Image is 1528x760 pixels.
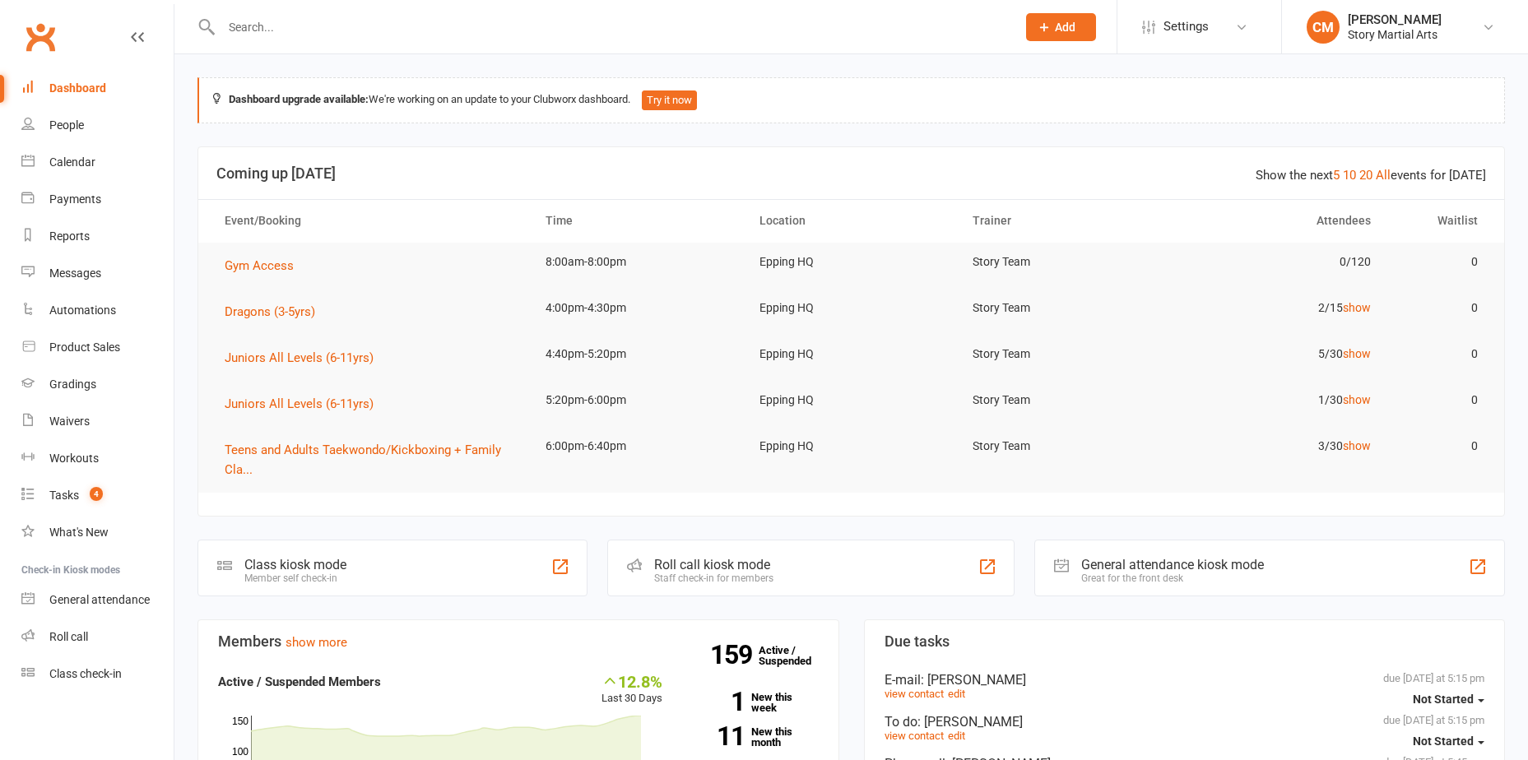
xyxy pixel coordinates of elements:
button: Teens and Adults Taekwondo/Kickboxing + Family Cla... [225,440,516,480]
a: Payments [21,181,174,218]
h3: Due tasks [885,633,1485,650]
div: Last 30 Days [601,672,662,707]
a: Gradings [21,366,174,403]
a: 11New this month [687,726,819,748]
a: show more [286,635,347,650]
span: : [PERSON_NAME] [921,672,1026,688]
a: People [21,107,174,144]
td: 0 [1386,243,1493,281]
a: Clubworx [20,16,61,58]
td: 0/120 [1172,243,1386,281]
div: Payments [49,192,101,206]
th: Location [745,200,959,242]
span: Dragons (3-5yrs) [225,304,315,319]
h3: Members [218,633,819,650]
td: 8:00am-8:00pm [531,243,745,281]
div: Great for the front desk [1081,572,1264,584]
button: Not Started [1413,684,1484,714]
th: Event/Booking [210,200,531,242]
a: edit [948,730,965,742]
a: What's New [21,514,174,551]
button: Gym Access [225,256,305,276]
button: Dragons (3-5yrs) [225,302,327,322]
th: Time [531,200,745,242]
td: Epping HQ [745,289,959,327]
button: Juniors All Levels (6-11yrs) [225,348,385,368]
strong: 159 [710,642,759,667]
td: 4:00pm-4:30pm [531,289,745,327]
a: Calendar [21,144,174,181]
div: General attendance kiosk mode [1081,557,1264,572]
span: Not Started [1413,735,1474,748]
span: Add [1055,21,1075,34]
td: 0 [1386,335,1493,373]
span: Not Started [1413,693,1474,706]
a: 1New this week [687,692,819,713]
div: 12.8% [601,672,662,690]
td: 0 [1386,381,1493,419]
div: Roll call kiosk mode [654,557,773,572]
a: show [1343,439,1371,452]
strong: 1 [687,689,745,714]
div: Reports [49,229,90,243]
a: 5 [1333,168,1340,183]
a: 10 [1343,168,1356,183]
th: Trainer [958,200,1172,242]
td: Epping HQ [745,427,959,466]
div: Member self check-in [244,572,346,584]
button: Juniors All Levels (6-11yrs) [225,394,385,414]
td: Story Team [958,243,1172,281]
td: Epping HQ [745,243,959,281]
td: 4:40pm-5:20pm [531,335,745,373]
a: Messages [21,255,174,292]
div: Class kiosk mode [244,557,346,572]
a: Product Sales [21,329,174,366]
div: Class check-in [49,667,122,680]
strong: 11 [687,724,745,748]
div: Tasks [49,489,79,502]
td: 6:00pm-6:40pm [531,427,745,466]
input: Search... [216,16,1005,39]
div: General attendance [49,593,150,606]
strong: Active / Suspended Members [218,674,381,689]
div: Waivers [49,415,90,428]
div: Story Martial Arts [1348,27,1442,42]
td: Story Team [958,289,1172,327]
span: Gym Access [225,258,294,273]
td: 5:20pm-6:00pm [531,381,745,419]
span: Juniors All Levels (6-11yrs) [225,396,374,411]
div: Show the next events for [DATE] [1256,165,1486,185]
a: Dashboard [21,70,174,107]
td: Epping HQ [745,335,959,373]
th: Waitlist [1386,200,1493,242]
div: We're working on an update to your Clubworx dashboard. [197,77,1505,123]
button: Add [1026,13,1096,41]
a: view contact [885,730,944,742]
div: E-mail [885,672,1485,688]
a: Tasks 4 [21,477,174,514]
div: People [49,118,84,132]
a: show [1343,301,1371,314]
a: show [1343,347,1371,360]
div: Dashboard [49,81,106,95]
div: Roll call [49,630,88,643]
span: Settings [1163,8,1209,45]
td: Story Team [958,381,1172,419]
div: Gradings [49,378,96,391]
div: Calendar [49,155,95,169]
div: Staff check-in for members [654,572,773,584]
button: Try it now [642,90,697,110]
a: Reports [21,218,174,255]
td: Story Team [958,427,1172,466]
div: Product Sales [49,341,120,354]
a: view contact [885,688,944,700]
td: 0 [1386,427,1493,466]
span: Juniors All Levels (6-11yrs) [225,350,374,365]
button: Not Started [1413,726,1484,756]
a: Waivers [21,403,174,440]
a: General attendance kiosk mode [21,582,174,619]
a: Roll call [21,619,174,656]
a: edit [948,688,965,700]
td: Epping HQ [745,381,959,419]
td: 1/30 [1172,381,1386,419]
